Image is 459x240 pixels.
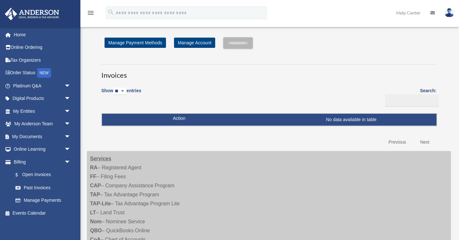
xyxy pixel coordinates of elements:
[102,114,436,126] td: No data available in table
[3,8,61,20] img: Anderson Advisors Platinum Portal
[5,130,80,143] a: My Documentsarrow_drop_down
[5,207,80,219] a: Events Calendar
[87,11,95,17] a: menu
[9,168,74,182] a: $Open Invoices
[9,194,77,207] a: Manage Payments
[64,156,77,169] span: arrow_drop_down
[5,143,80,156] a: Online Learningarrow_drop_down
[64,143,77,156] span: arrow_drop_down
[87,9,95,17] i: menu
[101,64,436,80] h3: Invoices
[9,181,77,194] a: Past Invoices
[90,219,102,224] strong: Nom
[5,54,80,67] a: Tax Organizers
[90,183,101,188] strong: CAP
[90,201,111,206] strong: TAP-Lite
[415,136,434,149] a: Next
[174,38,215,48] a: Manage Account
[64,105,77,118] span: arrow_drop_down
[445,8,454,17] img: User Pic
[101,87,141,102] label: Show entries
[5,79,80,92] a: Platinum Q&Aarrow_drop_down
[384,136,411,149] a: Previous
[5,67,80,80] a: Order StatusNEW
[107,9,115,16] i: search
[5,92,80,105] a: Digital Productsarrow_drop_down
[5,118,80,130] a: My Anderson Teamarrow_drop_down
[19,171,22,179] span: $
[105,38,166,48] a: Manage Payment Methods
[64,118,77,131] span: arrow_drop_down
[5,28,80,41] a: Home
[90,210,96,215] strong: LT
[90,228,102,233] strong: QBO
[64,130,77,143] span: arrow_drop_down
[5,105,80,118] a: My Entitiesarrow_drop_down
[37,68,51,78] div: NEW
[5,41,80,54] a: Online Ordering
[90,192,100,197] strong: TAP
[385,94,439,107] input: Search:
[90,174,96,179] strong: FF
[90,165,97,170] strong: RA
[5,156,77,168] a: Billingarrow_drop_down
[90,156,111,161] strong: Services
[383,87,436,107] label: Search:
[64,79,77,93] span: arrow_drop_down
[113,88,126,95] select: Showentries
[64,92,77,105] span: arrow_drop_down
